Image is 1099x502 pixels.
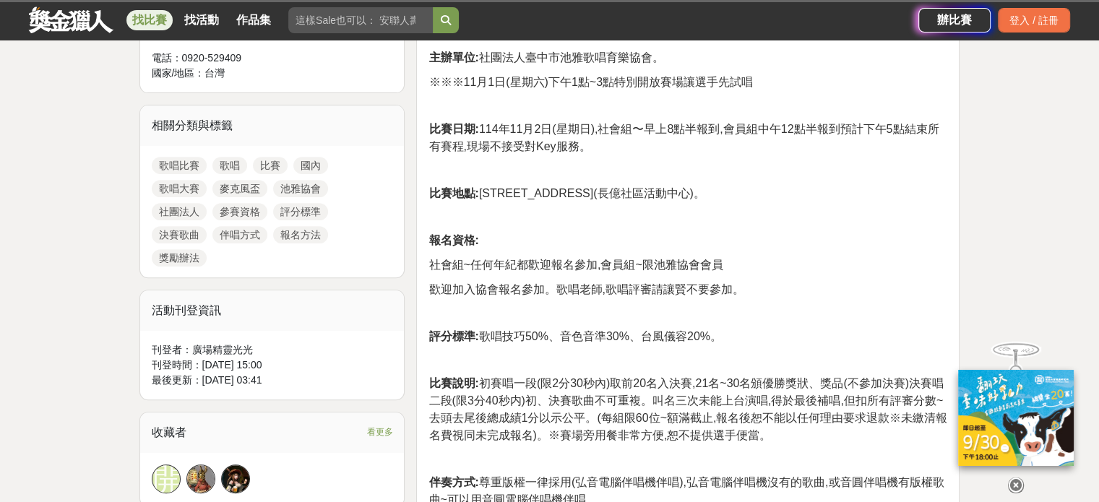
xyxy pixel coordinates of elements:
[212,203,267,220] a: 參賽資格
[230,10,277,30] a: 作品集
[253,157,288,174] a: 比賽
[152,157,207,174] a: 歌唱比賽
[152,51,364,66] div: 電話： 0920-529409
[428,187,478,199] strong: 比賽地點:
[126,10,173,30] a: 找比賽
[152,464,181,493] a: 開
[186,464,215,493] a: Avatar
[152,180,207,197] a: 歌唱大賽
[152,342,393,358] div: 刊登者： 廣場精靈光光
[998,8,1070,33] div: 登入 / 註冊
[958,370,1074,466] img: ff197300-f8ee-455f-a0ae-06a3645bc375.jpg
[152,358,393,373] div: 刊登時間： [DATE] 15:00
[428,476,478,488] strong: 伴奏方式:
[366,424,392,440] span: 看更多
[273,226,328,243] a: 報名方法
[212,226,267,243] a: 伴唱方式
[428,123,478,135] strong: 比賽日期:
[152,249,207,267] a: 獎勵辦法
[428,234,478,246] strong: 報名資格:
[428,76,753,88] span: ※※※11月1日(星期六)下午1點~3點特別開放賽場讓選手先試唱
[428,377,478,389] strong: 比賽說明:
[428,283,744,295] span: 歡迎加入協會報名參加。歌唱老師,歌唱評審請讓賢不要參加。
[288,7,433,33] input: 這樣Sale也可以： 安聯人壽創意銷售法募集
[428,123,939,152] span: 114年11月2日(星期日),社會組〜早上8點半報到,會員組中午12點半報到預計下午5點結束所有賽程,現場不接受對Key服務。
[152,373,393,388] div: 最後更新： [DATE] 03:41
[187,465,215,493] img: Avatar
[428,187,704,199] span: [STREET_ADDRESS](長億社區活動中心)。
[212,180,267,197] a: 麥克風盃
[152,203,207,220] a: 社團法人
[273,180,328,197] a: 池雅協會
[152,67,205,79] span: 國家/地區：
[428,259,723,271] span: 社會組~任何年紀都歡迎報名參加,會員組~限池雅協會會員
[428,51,478,64] strong: 主辦單位:
[428,330,721,342] span: 歌唱技巧50%、音色音準30%、台風儀容20%。
[428,51,663,64] span: 社團法人臺中市池雅歌唱育樂協會。
[212,157,247,174] a: 歌唱
[293,157,328,174] a: 國內
[221,464,250,493] a: Avatar
[222,465,249,493] img: Avatar
[428,330,478,342] strong: 評分標準:
[140,290,405,331] div: 活動刊登資訊
[140,105,405,146] div: 相關分類與標籤
[178,10,225,30] a: 找活動
[152,226,207,243] a: 決賽歌曲
[152,426,186,438] span: 收藏者
[204,67,225,79] span: 台灣
[273,203,328,220] a: 評分標準
[428,377,947,441] span: 初賽唱一段(限2分30秒內)取前20名入決賽,21名~30名頒優勝獎狀、獎品(不參加決賽)決賽唱二段(限3分40秒内)初、決賽歌曲不可重複。叫名三次未能上台演唱,得於最後補唱,但扣所有評審分數~...
[918,8,991,33] a: 辦比賽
